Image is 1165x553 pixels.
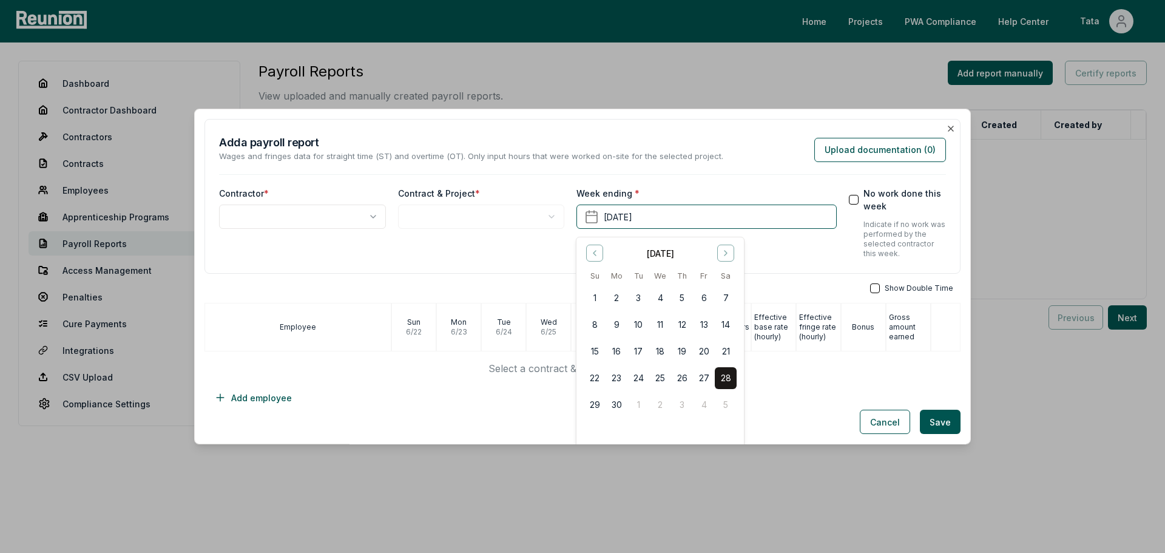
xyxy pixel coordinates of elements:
[627,367,649,389] button: 24
[863,187,946,212] label: No work done this week
[627,341,649,362] button: 17
[814,138,946,162] button: Upload documentation (0)
[219,151,723,163] p: Wages and fringes data for straight time (ST) and overtime (OT). Only input hours that were worke...
[204,385,302,410] button: Add employee
[541,317,557,327] p: Wed
[606,341,627,362] button: 16
[649,367,671,389] button: 25
[627,394,649,416] button: 1
[627,270,649,282] th: Tuesday
[693,367,715,389] button: 27
[671,287,693,309] button: 5
[606,287,627,309] button: 2
[671,367,693,389] button: 26
[496,327,512,337] p: 6 / 24
[497,317,511,327] p: Tue
[406,327,422,337] p: 6 / 22
[204,351,961,385] p: Select a contract & project to add entries
[671,341,693,362] button: 19
[586,245,603,262] button: Go to previous month
[852,322,874,332] p: Bonus
[398,187,480,200] label: Contract & Project
[280,322,316,332] p: Employee
[606,270,627,282] th: Monday
[860,410,910,434] button: Cancel
[649,394,671,416] button: 2
[693,270,715,282] th: Friday
[889,313,930,342] p: Gross amount earned
[649,270,671,282] th: Wednesday
[693,287,715,309] button: 6
[715,367,737,389] button: 28
[715,394,737,416] button: 5
[885,283,953,293] span: Show Double Time
[715,341,737,362] button: 21
[219,187,269,200] label: Contractor
[584,287,606,309] button: 1
[693,314,715,336] button: 13
[576,205,836,229] button: [DATE]
[920,410,961,434] button: Save
[584,270,606,282] th: Sunday
[606,394,627,416] button: 30
[671,314,693,336] button: 12
[451,317,467,327] p: Mon
[715,287,737,309] button: 7
[584,341,606,362] button: 15
[219,134,723,151] h2: Add a payroll report
[717,245,734,262] button: Go to next month
[715,270,737,282] th: Saturday
[863,220,946,259] p: Indicate if no work was performed by the selected contractor this week.
[407,317,420,327] p: Sun
[754,313,795,342] p: Effective base rate (hourly)
[584,367,606,389] button: 22
[541,327,556,337] p: 6 / 25
[649,287,671,309] button: 4
[584,394,606,416] button: 29
[627,314,649,336] button: 10
[671,270,693,282] th: Thursday
[451,327,467,337] p: 6 / 23
[627,287,649,309] button: 3
[715,314,737,336] button: 14
[693,341,715,362] button: 20
[649,341,671,362] button: 18
[693,394,715,416] button: 4
[647,247,674,260] div: [DATE]
[584,314,606,336] button: 8
[671,394,693,416] button: 3
[606,367,627,389] button: 23
[799,313,840,342] p: Effective fringe rate (hourly)
[606,314,627,336] button: 9
[649,314,671,336] button: 11
[576,187,640,200] label: Week ending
